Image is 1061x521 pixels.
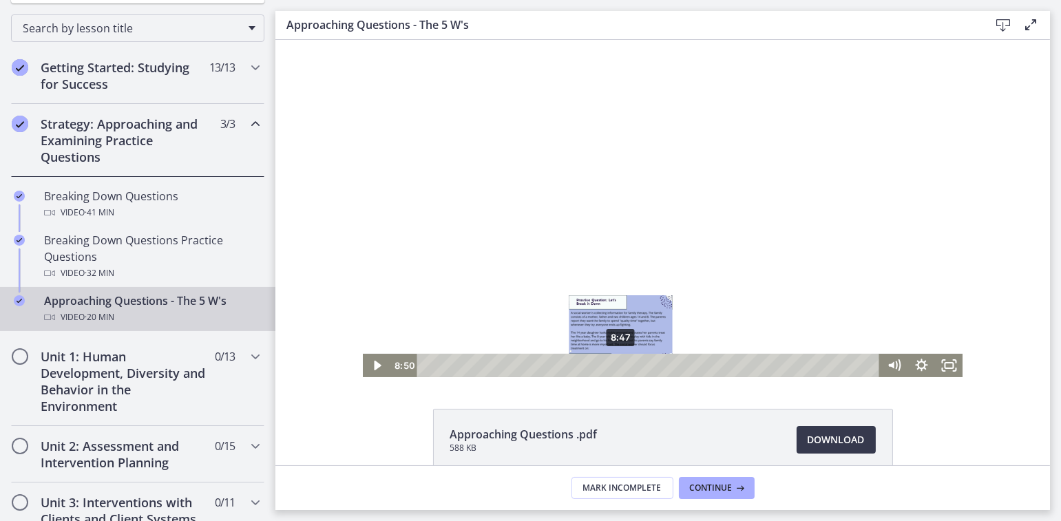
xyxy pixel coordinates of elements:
[44,232,259,281] div: Breaking Down Questions Practice Questions
[660,314,687,337] button: Fullscreen
[41,116,209,165] h2: Strategy: Approaching and Examining Practice Questions
[12,59,28,76] i: Completed
[41,59,209,92] h2: Getting Started: Studying for Success
[220,116,235,132] span: 3 / 3
[275,40,1050,377] iframe: Video Lesson
[808,432,865,448] span: Download
[14,191,25,202] i: Completed
[632,314,660,337] button: Show settings menu
[215,494,235,511] span: 0 / 11
[44,309,259,326] div: Video
[605,314,632,337] button: Mute
[450,426,598,443] span: Approaching Questions .pdf
[583,482,662,493] span: Mark Incomplete
[215,348,235,365] span: 0 / 13
[679,477,755,499] button: Continue
[44,188,259,221] div: Breaking Down Questions
[797,426,876,454] a: Download
[85,309,114,326] span: · 20 min
[44,293,259,326] div: Approaching Questions - The 5 W's
[209,59,235,76] span: 13 / 13
[690,482,733,493] span: Continue
[571,477,673,499] button: Mark Incomplete
[41,438,209,471] h2: Unit 2: Assessment and Intervention Planning
[11,14,264,42] div: Search by lesson title
[14,295,25,306] i: Completed
[44,204,259,221] div: Video
[286,17,967,33] h3: Approaching Questions - The 5 W's
[41,348,209,414] h2: Unit 1: Human Development, Diversity and Behavior in the Environment
[215,438,235,454] span: 0 / 15
[44,265,259,281] div: Video
[12,116,28,132] i: Completed
[14,235,25,246] i: Completed
[23,21,242,36] span: Search by lesson title
[85,265,114,281] span: · 32 min
[450,443,598,454] span: 588 KB
[85,204,114,221] span: · 41 min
